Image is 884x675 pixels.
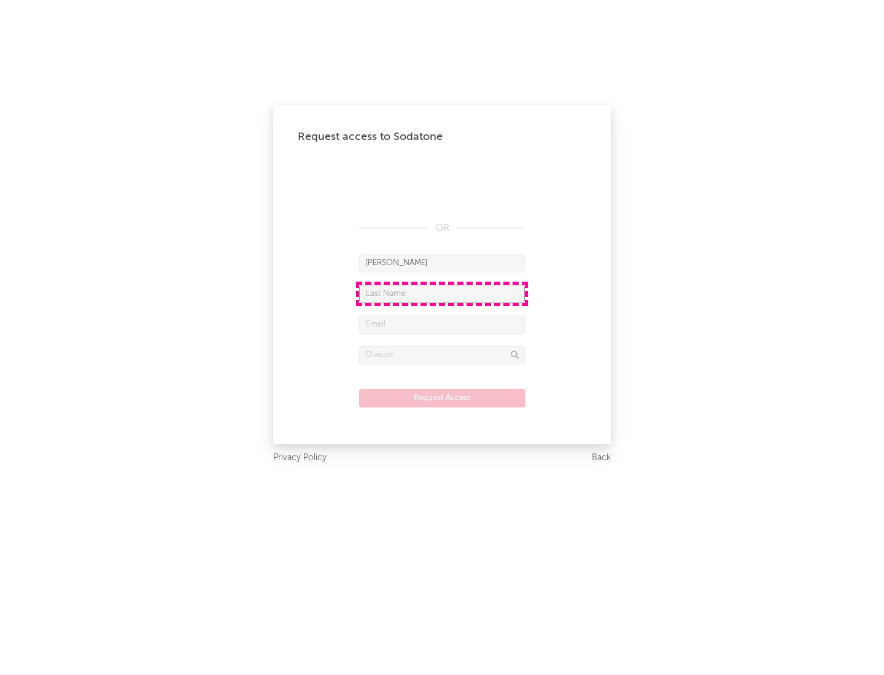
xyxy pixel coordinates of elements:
input: First Name [359,254,525,272]
a: Privacy Policy [273,450,327,466]
div: Request access to Sodatone [298,129,586,144]
a: Back [592,450,611,466]
div: OR [359,221,525,236]
input: Division [359,346,525,364]
input: Last Name [359,285,525,303]
button: Request Access [359,389,525,407]
input: Email [359,315,525,334]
